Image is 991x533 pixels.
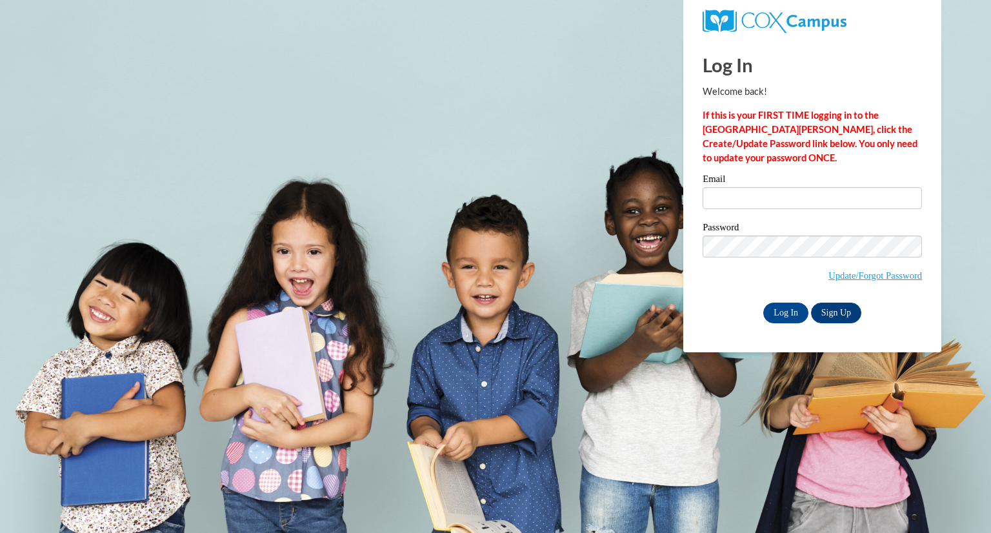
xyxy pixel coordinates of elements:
label: Email [703,174,922,187]
input: Log In [763,303,808,323]
img: COX Campus [703,10,846,33]
p: Welcome back! [703,85,922,99]
a: Update/Forgot Password [828,270,922,281]
h1: Log In [703,52,922,78]
strong: If this is your FIRST TIME logging in to the [GEOGRAPHIC_DATA][PERSON_NAME], click the Create/Upd... [703,110,917,163]
a: COX Campus [703,15,846,26]
a: Sign Up [811,303,861,323]
label: Password [703,223,922,236]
